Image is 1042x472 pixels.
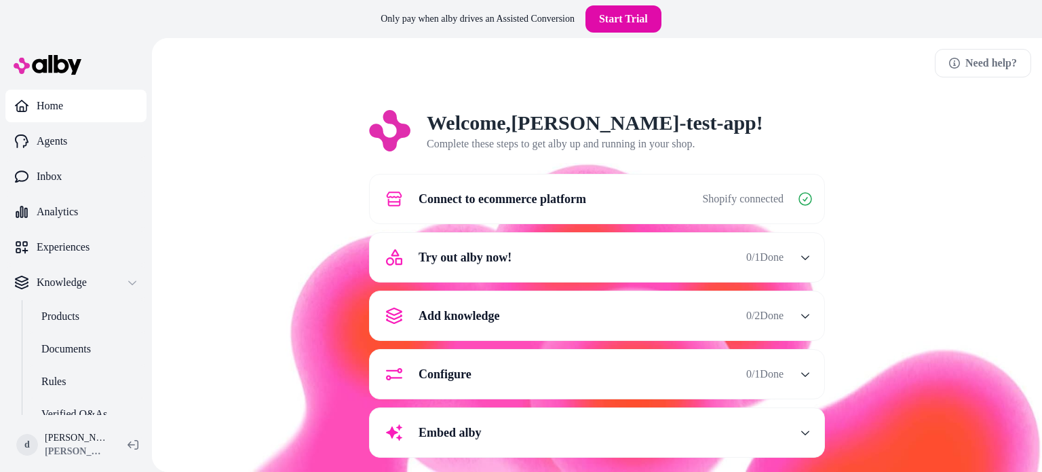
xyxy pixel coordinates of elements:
[37,239,90,255] p: Experiences
[746,308,784,324] span: 0 / 2 Done
[41,406,107,422] p: Verified Q&As
[37,204,78,220] p: Analytics
[5,160,147,193] a: Inbox
[28,398,147,431] a: Verified Q&As
[427,110,763,136] h2: Welcome, [PERSON_NAME]-test-app !
[152,163,1042,472] img: alby Bubble
[5,231,147,264] a: Experiences
[41,374,66,390] p: Rules
[702,191,784,207] span: Shopify connected
[37,168,62,185] p: Inbox
[419,189,586,208] span: Connect to ecommerce platform
[28,365,147,398] a: Rules
[378,241,816,274] button: Try out alby now!0/1Done
[5,196,147,228] a: Analytics
[378,358,816,391] button: Configure0/1Done
[378,299,816,332] button: Add knowledge0/2Done
[14,55,81,75] img: alby Logo
[378,183,816,215] button: Connect to ecommerce platformShopify connected
[41,341,91,357] p: Documents
[37,98,63,114] p: Home
[369,110,410,151] img: Logo
[28,333,147,365] a: Documents
[45,445,106,458] span: [PERSON_NAME]-test-app
[427,138,695,149] span: Complete these steps to get alby up and running in your shop.
[419,248,512,267] span: Try out alby now!
[5,90,147,122] a: Home
[41,308,79,325] p: Products
[585,5,661,33] a: Start Trial
[381,12,575,26] p: Only pay when alby drives an Assisted Conversion
[746,249,784,266] span: 0 / 1 Done
[5,125,147,158] a: Agents
[419,365,471,384] span: Configure
[28,300,147,333] a: Products
[935,49,1031,77] a: Need help?
[8,423,117,467] button: d[PERSON_NAME]-test-app Shopify[PERSON_NAME]-test-app
[16,434,38,456] span: d
[746,366,784,382] span: 0 / 1 Done
[45,431,106,445] p: [PERSON_NAME]-test-app Shopify
[378,416,816,449] button: Embed alby
[419,306,500,325] span: Add knowledge
[419,423,482,442] span: Embed alby
[37,274,87,291] p: Knowledge
[37,133,67,149] p: Agents
[5,266,147,299] button: Knowledge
